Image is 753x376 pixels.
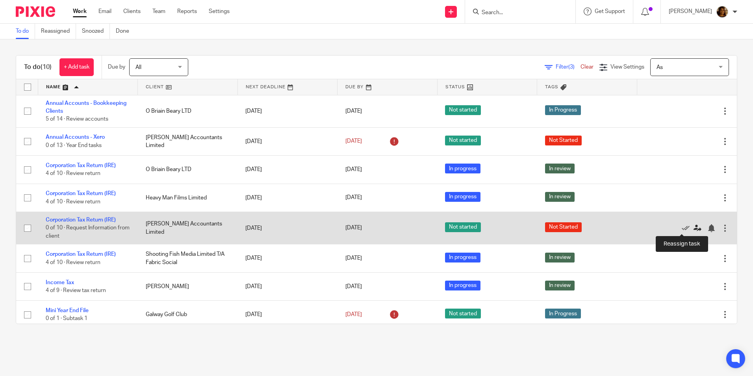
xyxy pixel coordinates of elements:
[545,192,575,202] span: In review
[116,24,135,39] a: Done
[138,95,238,127] td: O Briain Beary LTD
[46,260,100,265] span: 4 of 10 · Review return
[46,199,100,205] span: 4 of 10 · Review return
[556,64,581,70] span: Filter
[108,63,125,71] p: Due by
[581,64,593,70] a: Clear
[237,301,338,329] td: [DATE]
[209,7,230,15] a: Settings
[445,105,481,115] span: Not started
[568,64,575,70] span: (3)
[445,222,481,232] span: Not started
[682,224,694,232] a: Mark as done
[545,309,581,318] span: In Progress
[46,308,89,313] a: Mini Year End File
[237,156,338,184] td: [DATE]
[177,7,197,15] a: Reports
[445,192,480,202] span: In progress
[82,24,110,39] a: Snoozed
[545,222,582,232] span: Not Started
[24,63,52,71] h1: To do
[46,288,106,293] span: 4 of 9 · Review tax return
[46,134,105,140] a: Annual Accounts - Xero
[138,156,238,184] td: O Briain Beary LTD
[46,171,100,176] span: 4 of 10 · Review return
[237,184,338,212] td: [DATE]
[545,105,581,115] span: In Progress
[345,256,362,261] span: [DATE]
[345,108,362,114] span: [DATE]
[345,195,362,201] span: [DATE]
[59,58,94,76] a: + Add task
[138,301,238,329] td: Galway Golf Club
[152,7,165,15] a: Team
[138,272,238,300] td: [PERSON_NAME]
[610,64,644,70] span: View Settings
[16,24,35,39] a: To do
[545,136,582,145] span: Not Started
[545,253,575,262] span: In review
[237,212,338,244] td: [DATE]
[545,85,558,89] span: Tags
[138,184,238,212] td: Heavy Man Films Limited
[46,217,116,223] a: Corporation Tax Return (IRE)
[445,309,481,318] span: Not started
[138,244,238,272] td: Shooting Fish Media Limited T/A Fabric Social
[46,101,126,114] a: Annual Accounts - Bookkeeping Clients
[16,6,55,17] img: Pixie
[135,65,141,70] span: All
[545,281,575,290] span: In review
[657,65,663,70] span: As
[716,6,729,18] img: Arvinder.jpeg
[345,167,362,172] span: [DATE]
[237,127,338,155] td: [DATE]
[481,9,552,17] input: Search
[445,136,481,145] span: Not started
[669,7,712,15] p: [PERSON_NAME]
[445,281,480,290] span: In progress
[41,24,76,39] a: Reassigned
[345,312,362,317] span: [DATE]
[46,143,102,148] span: 0 of 13 · Year End tasks
[345,225,362,231] span: [DATE]
[237,272,338,300] td: [DATE]
[46,116,108,122] span: 5 of 14 · Review accounts
[123,7,141,15] a: Clients
[46,225,130,239] span: 0 of 10 · Request Information from client
[545,164,575,173] span: In review
[46,163,116,168] a: Corporation Tax Return (IRE)
[46,280,74,285] a: Income Tax
[345,284,362,289] span: [DATE]
[445,164,480,173] span: In progress
[595,9,625,14] span: Get Support
[98,7,111,15] a: Email
[345,139,362,144] span: [DATE]
[237,244,338,272] td: [DATE]
[46,251,116,257] a: Corporation Tax Return (IRE)
[73,7,87,15] a: Work
[138,127,238,155] td: [PERSON_NAME] Accountants Limited
[46,191,116,196] a: Corporation Tax Return (IRE)
[41,64,52,70] span: (10)
[138,212,238,244] td: [PERSON_NAME] Accountants Limited
[445,253,480,262] span: In progress
[237,95,338,127] td: [DATE]
[46,316,87,322] span: 0 of 1 · Subtask 1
